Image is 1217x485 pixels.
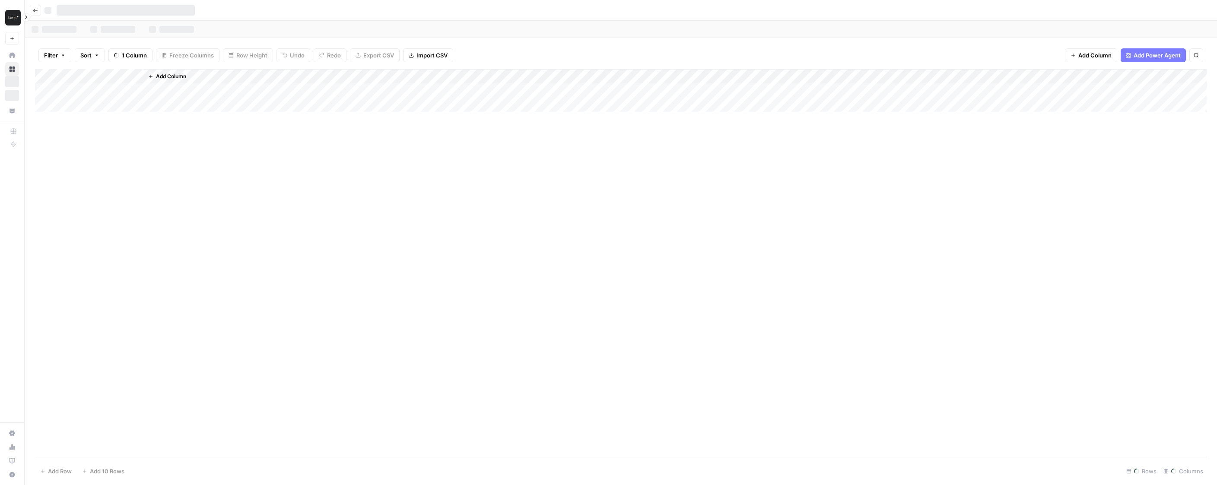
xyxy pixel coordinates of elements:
span: Add Column [1078,51,1112,60]
button: Add Row [35,464,77,478]
button: 1 Column [108,48,153,62]
span: Add Column [156,73,186,80]
a: Home [5,48,19,62]
button: Workspace: Klaviyo [5,7,19,29]
span: Freeze Columns [169,51,214,60]
button: Help + Support [5,468,19,482]
a: Learning Hub [5,454,19,468]
button: Add Column [145,71,190,82]
a: Usage [5,440,19,454]
div: Columns [1160,464,1207,478]
button: Add 10 Rows [77,464,130,478]
button: Undo [276,48,310,62]
button: Add Power Agent [1121,48,1186,62]
img: Klaviyo Logo [5,10,21,25]
button: Freeze Columns [156,48,219,62]
button: Sort [75,48,105,62]
span: Export CSV [363,51,394,60]
div: Rows [1123,464,1160,478]
button: Export CSV [350,48,400,62]
span: Undo [290,51,305,60]
button: Row Height [223,48,273,62]
span: Row Height [236,51,267,60]
span: Redo [327,51,341,60]
a: Your Data [5,104,19,117]
span: Filter [44,51,58,60]
span: Add 10 Rows [90,467,124,475]
button: Add Column [1065,48,1117,62]
a: Settings [5,426,19,440]
span: Import CSV [416,51,448,60]
button: Filter [38,48,71,62]
a: Browse [5,62,19,76]
button: Redo [314,48,346,62]
span: Add Row [48,467,72,475]
span: Sort [80,51,92,60]
span: 1 Column [122,51,147,60]
span: Add Power Agent [1134,51,1181,60]
button: Import CSV [403,48,453,62]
